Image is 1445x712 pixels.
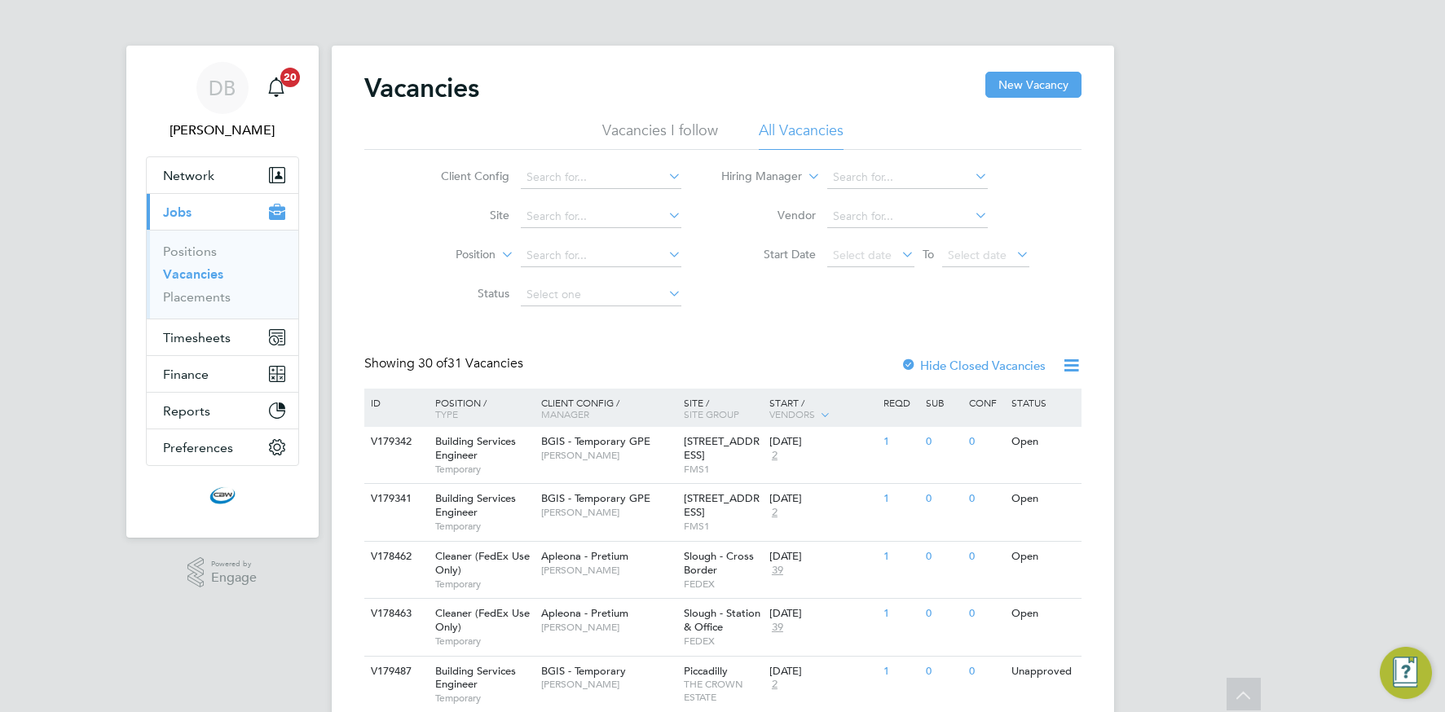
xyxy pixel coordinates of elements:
div: Jobs [147,230,298,319]
div: 1 [879,657,922,687]
button: Preferences [147,429,298,465]
div: 0 [922,599,964,629]
input: Search for... [521,205,681,228]
span: Temporary [435,635,533,648]
div: [DATE] [769,665,875,679]
span: [PERSON_NAME] [541,506,676,519]
span: [STREET_ADDRESS] [684,434,760,462]
span: Apleona - Pretium [541,549,628,563]
div: 0 [965,657,1007,687]
div: 1 [879,484,922,514]
span: FEDEX [684,578,761,591]
button: Network [147,157,298,193]
div: 0 [965,599,1007,629]
span: 2 [769,449,780,463]
span: Preferences [163,440,233,455]
span: 20 [280,68,300,87]
span: 2 [769,678,780,692]
span: FMS1 [684,463,761,476]
span: Slough - Cross Border [684,549,754,577]
span: BGIS - Temporary GPE [541,434,650,448]
div: 0 [922,542,964,572]
label: Hiring Manager [708,169,802,185]
div: Sub [922,389,964,416]
label: Client Config [416,169,509,183]
input: Search for... [827,166,988,189]
span: [PERSON_NAME] [541,449,676,462]
span: Piccadilly [684,664,728,678]
input: Search for... [521,166,681,189]
div: 0 [922,427,964,457]
span: 39 [769,564,786,578]
div: 0 [922,657,964,687]
span: Apleona - Pretium [541,606,628,620]
div: 0 [965,427,1007,457]
button: Finance [147,356,298,392]
label: Hide Closed Vacancies [901,358,1046,373]
span: 39 [769,621,786,635]
button: Engage Resource Center [1380,647,1432,699]
span: Engage [211,571,257,585]
span: [PERSON_NAME] [541,564,676,577]
a: DB[PERSON_NAME] [146,62,299,140]
span: Select date [948,248,1007,262]
span: Reports [163,403,210,419]
span: Building Services Engineer [435,434,516,462]
div: 1 [879,427,922,457]
div: 0 [965,542,1007,572]
span: Powered by [211,557,257,571]
div: V179342 [367,427,424,457]
div: Reqd [879,389,922,416]
span: DB [209,77,236,99]
div: [DATE] [769,550,875,564]
span: Type [435,407,458,420]
span: [PERSON_NAME] [541,678,676,691]
div: Start / [765,389,879,429]
span: Manager [541,407,589,420]
li: Vacancies I follow [602,121,718,150]
button: Reports [147,393,298,429]
div: V178463 [367,599,424,629]
a: Placements [163,289,231,305]
a: 20 [260,62,293,114]
span: 31 Vacancies [418,355,523,371]
div: 1 [879,599,922,629]
button: Jobs [147,194,298,230]
span: Site Group [684,407,739,420]
div: Open [1007,599,1078,629]
div: Position / [423,389,537,428]
span: Daniel Barber [146,121,299,140]
div: Open [1007,542,1078,572]
span: Slough - Station & Office [684,606,760,634]
a: Vacancies [163,266,223,282]
span: [PERSON_NAME] [541,621,676,634]
label: Vendor [722,208,816,222]
div: [DATE] [769,492,875,506]
span: Jobs [163,204,192,220]
label: Start Date [722,247,816,262]
button: Timesheets [147,319,298,355]
button: New Vacancy [985,72,1082,98]
label: Site [416,208,509,222]
span: FEDEX [684,635,761,648]
span: [STREET_ADDRESS] [684,491,760,519]
span: Network [163,168,214,183]
a: Powered byEngage [187,557,257,588]
label: Position [402,247,496,263]
div: V178462 [367,542,424,572]
label: Status [416,286,509,301]
a: Go to home page [146,482,299,508]
div: V179487 [367,657,424,687]
nav: Main navigation [126,46,319,538]
div: Open [1007,427,1078,457]
span: FMS1 [684,520,761,533]
div: Status [1007,389,1078,416]
span: Temporary [435,520,533,533]
span: BGIS - Temporary [541,664,626,678]
span: Temporary [435,578,533,591]
div: Conf [965,389,1007,416]
img: cbwstaffingsolutions-logo-retina.png [209,482,236,508]
input: Search for... [827,205,988,228]
span: Finance [163,367,209,382]
span: BGIS - Temporary GPE [541,491,650,505]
